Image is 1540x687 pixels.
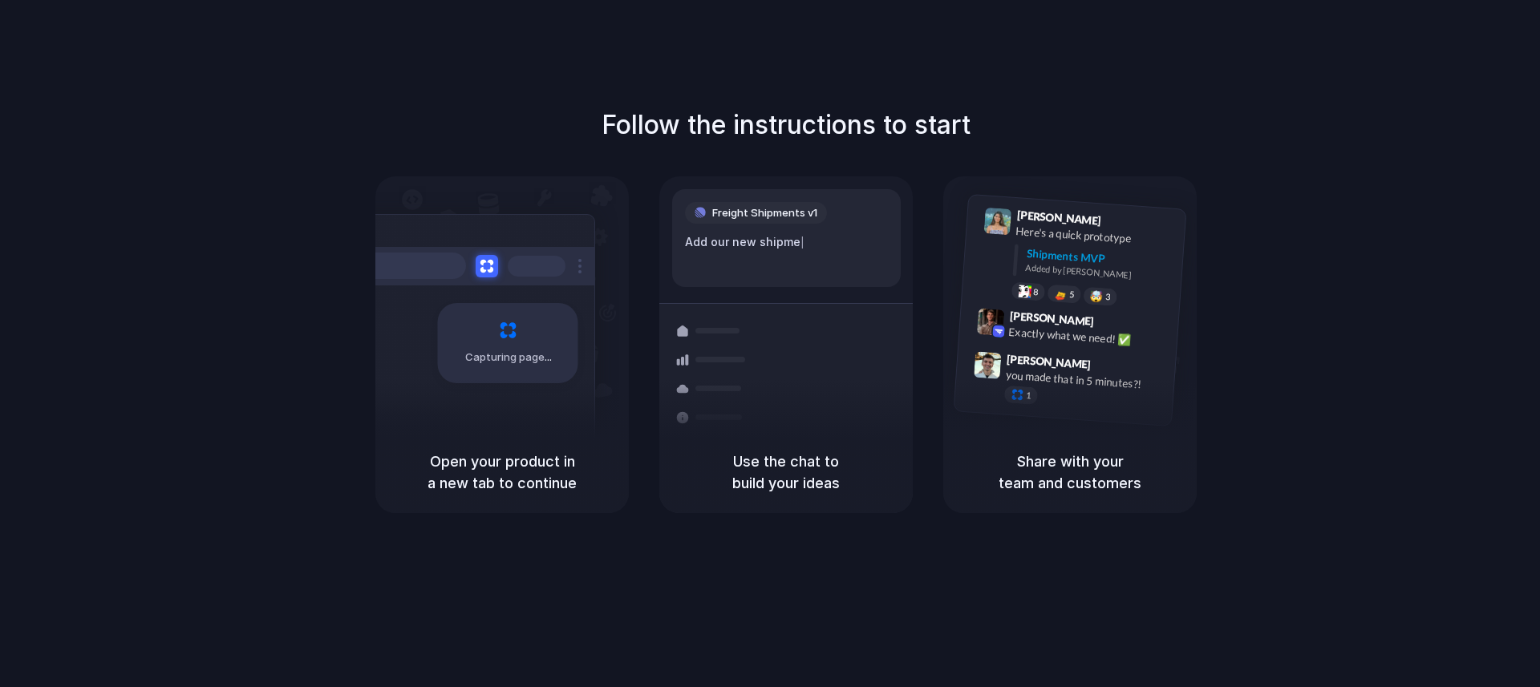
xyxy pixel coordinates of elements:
span: 8 [1033,287,1039,296]
h5: Use the chat to build your ideas [679,451,894,494]
div: Added by [PERSON_NAME] [1025,261,1173,285]
span: Freight Shipments v1 [712,205,817,221]
div: Add our new shipme [685,233,888,251]
h5: Share with your team and customers [962,451,1177,494]
div: Shipments MVP [1026,244,1174,271]
span: 9:41 AM [1106,213,1139,232]
span: [PERSON_NAME] [1009,306,1094,329]
span: Capturing page [465,350,554,366]
span: 5 [1069,289,1075,298]
div: 🤯 [1090,290,1104,302]
span: 3 [1105,292,1111,301]
span: 9:42 AM [1099,314,1132,333]
span: | [800,236,804,249]
span: [PERSON_NAME] [1007,350,1092,373]
span: [PERSON_NAME] [1016,206,1101,229]
div: Here's a quick prototype [1015,222,1176,249]
div: you made that in 5 minutes?! [1005,366,1165,394]
h5: Open your product in a new tab to continue [395,451,610,494]
span: 9:47 AM [1096,358,1129,377]
h1: Follow the instructions to start [602,106,971,144]
span: 1 [1026,391,1031,400]
div: Exactly what we need! ✅ [1008,323,1169,350]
